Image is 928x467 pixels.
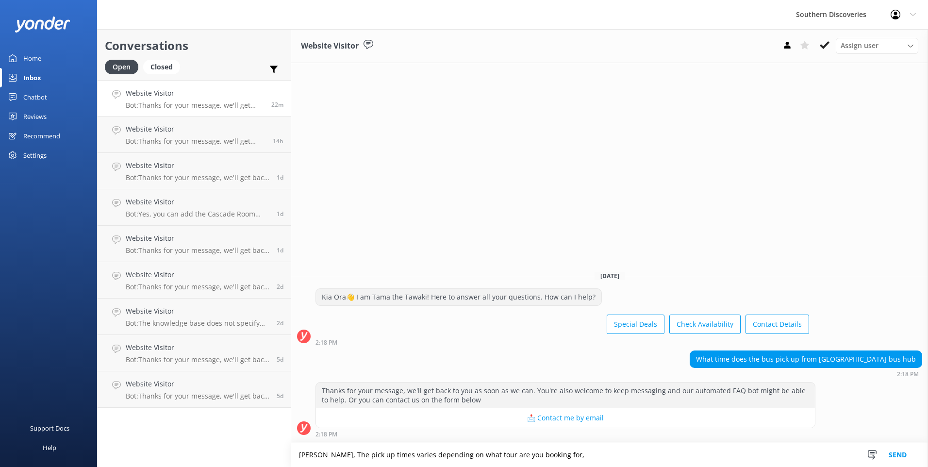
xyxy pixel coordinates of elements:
a: Website VisitorBot:Thanks for your message, we'll get back to you as soon as we can. You're also ... [98,153,291,189]
div: What time does the bus pick up from [GEOGRAPHIC_DATA] bus hub [690,351,922,367]
p: Bot: Thanks for your message, we'll get back to you as soon as we can. You're also welcome to kee... [126,283,269,291]
h4: Website Visitor [126,124,265,134]
a: Website VisitorBot:Thanks for your message, we'll get back to you as soon as we can. You're also ... [98,335,291,371]
a: Website VisitorBot:Thanks for your message, we'll get back to you as soon as we can. You're also ... [98,262,291,299]
a: Website VisitorBot:Yes, you can add the Cascade Room upgrade when booking your Fly Cruise Fly pac... [98,189,291,226]
div: Assign User [836,38,918,53]
div: Home [23,49,41,68]
div: Aug 22 2025 02:18pm (UTC +12:00) Pacific/Auckland [315,431,815,437]
span: Aug 19 2025 07:19pm (UTC +12:00) Pacific/Auckland [277,283,283,291]
a: Website VisitorBot:Thanks for your message, we'll get back to you as soon as we can. You're also ... [98,371,291,408]
a: Website VisitorBot:Thanks for your message, we'll get back to you as soon as we can. You're also ... [98,117,291,153]
p: Bot: Thanks for your message, we'll get back to you as soon as we can. You're also welcome to kee... [126,101,264,110]
a: Website VisitorBot:The knowledge base does not specify the exact differences between the Glenorch... [98,299,291,335]
span: Aug 20 2025 11:53pm (UTC +12:00) Pacific/Auckland [277,173,283,182]
span: Aug 22 2025 02:18pm (UTC +12:00) Pacific/Auckland [271,100,283,109]
button: 📩 Contact me by email [316,408,815,428]
h3: Website Visitor [301,40,359,52]
h4: Website Visitor [126,197,269,207]
span: Aug 20 2025 05:37pm (UTC +12:00) Pacific/Auckland [277,246,283,254]
div: Inbox [23,68,41,87]
h4: Website Visitor [126,306,269,317]
h4: Website Visitor [126,88,264,99]
span: Aug 19 2025 05:39pm (UTC +12:00) Pacific/Auckland [277,319,283,327]
h4: Website Visitor [126,269,269,280]
div: Closed [143,60,180,74]
p: Bot: Yes, you can add the Cascade Room upgrade when booking your Fly Cruise Fly package. If you’v... [126,210,269,218]
h4: Website Visitor [126,379,269,389]
p: Bot: Thanks for your message, we'll get back to you as soon as we can. You're also welcome to kee... [126,355,269,364]
p: Bot: Thanks for your message, we'll get back to you as soon as we can. You're also welcome to kee... [126,173,269,182]
textarea: [PERSON_NAME], The pick up times varies depending on what tour are you booking for, [291,443,928,467]
a: Website VisitorBot:Thanks for your message, we'll get back to you as soon as we can. You're also ... [98,80,291,117]
div: Help [43,438,56,457]
span: Aug 17 2025 01:14am (UTC +12:00) Pacific/Auckland [277,355,283,364]
span: Aug 22 2025 12:34am (UTC +12:00) Pacific/Auckland [273,137,283,145]
button: Contact Details [746,315,809,334]
strong: 2:18 PM [315,432,337,437]
h2: Conversations [105,36,283,55]
div: Thanks for your message, we'll get back to you as soon as we can. You're also welcome to keep mes... [316,383,815,408]
div: Kia Ora👋 I am Tama the Tawaki! Here to answer all your questions. How can I help? [316,289,601,305]
div: Settings [23,146,47,165]
a: Closed [143,61,185,72]
button: Send [879,443,916,467]
button: Special Deals [607,315,664,334]
span: Aug 20 2025 09:09pm (UTC +12:00) Pacific/Auckland [277,210,283,218]
div: Chatbot [23,87,47,107]
a: Website VisitorBot:Thanks for your message, we'll get back to you as soon as we can. You're also ... [98,226,291,262]
p: Bot: The knowledge base does not specify the exact differences between the Glenorchy Air and Air ... [126,319,269,328]
a: Open [105,61,143,72]
button: Check Availability [669,315,741,334]
div: Recommend [23,126,60,146]
h4: Website Visitor [126,233,269,244]
div: Reviews [23,107,47,126]
div: Support Docs [30,418,69,438]
div: Aug 22 2025 02:18pm (UTC +12:00) Pacific/Auckland [315,339,809,346]
h4: Website Visitor [126,342,269,353]
strong: 2:18 PM [315,340,337,346]
img: yonder-white-logo.png [15,17,70,33]
p: Bot: Thanks for your message, we'll get back to you as soon as we can. You're also welcome to kee... [126,246,269,255]
strong: 2:18 PM [897,371,919,377]
div: Open [105,60,138,74]
p: Bot: Thanks for your message, we'll get back to you as soon as we can. You're also welcome to kee... [126,392,269,400]
p: Bot: Thanks for your message, we'll get back to you as soon as we can. You're also welcome to kee... [126,137,265,146]
div: Aug 22 2025 02:18pm (UTC +12:00) Pacific/Auckland [690,370,922,377]
span: [DATE] [595,272,625,280]
span: Assign user [841,40,878,51]
h4: Website Visitor [126,160,269,171]
span: Aug 17 2025 12:26am (UTC +12:00) Pacific/Auckland [277,392,283,400]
